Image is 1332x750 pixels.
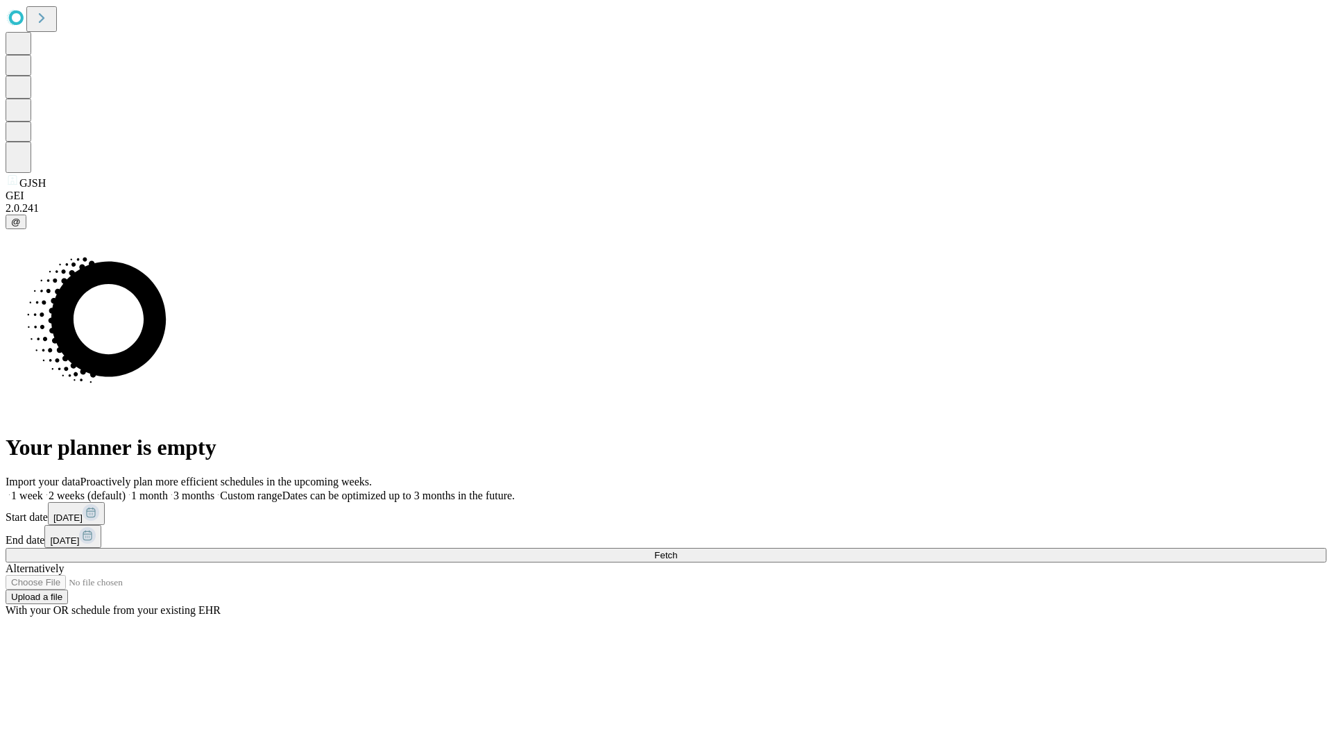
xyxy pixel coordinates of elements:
span: [DATE] [50,535,79,546]
span: Fetch [654,550,677,560]
h1: Your planner is empty [6,435,1326,460]
div: GEI [6,190,1326,202]
span: Dates can be optimized up to 3 months in the future. [282,490,515,501]
span: [DATE] [53,512,83,523]
button: [DATE] [48,502,105,525]
span: With your OR schedule from your existing EHR [6,604,221,616]
button: Upload a file [6,590,68,604]
div: 2.0.241 [6,202,1326,215]
span: Custom range [220,490,282,501]
button: [DATE] [44,525,101,548]
span: Import your data [6,476,80,487]
button: @ [6,215,26,229]
div: End date [6,525,1326,548]
span: Proactively plan more efficient schedules in the upcoming weeks. [80,476,372,487]
span: 3 months [173,490,214,501]
div: Start date [6,502,1326,525]
button: Fetch [6,548,1326,562]
span: @ [11,217,21,227]
span: 1 week [11,490,43,501]
span: 2 weeks (default) [49,490,126,501]
span: 1 month [131,490,168,501]
span: GJSH [19,177,46,189]
span: Alternatively [6,562,64,574]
